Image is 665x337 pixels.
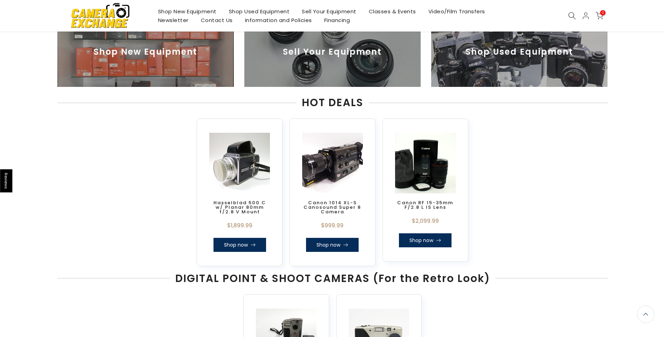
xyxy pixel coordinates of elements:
[152,16,195,25] a: Newsletter
[600,10,605,15] span: 0
[397,199,453,211] a: Canon RF 15-35mm F/2.8 L IS Lens
[152,7,223,16] a: Shop New Equipment
[213,238,266,252] a: Shop now
[239,16,318,25] a: Information and Policies
[637,305,654,323] a: Back to the top
[170,273,495,284] span: DIGITAL POINT & SHOOT CAMERAS (For the Retro Look)
[195,16,239,25] a: Contact Us
[209,223,270,228] div: $1,899.99
[304,199,361,215] a: Canon 1014 XL-S Canosound Super 8 Camera
[302,223,363,228] div: $999.99
[422,7,491,16] a: Video/Film Transfers
[296,7,363,16] a: Sell Your Equipment
[399,233,452,247] a: Shop now
[223,7,296,16] a: Shop Used Equipment
[306,238,359,252] a: Shop now
[362,7,422,16] a: Classes & Events
[395,218,456,224] div: $2,099.99
[297,97,369,108] span: HOT DEALS
[213,199,266,215] a: Hasselblad 500 C w/ Planar 80mm f/2.8 V Mount
[596,12,603,20] a: 0
[318,16,356,25] a: Financing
